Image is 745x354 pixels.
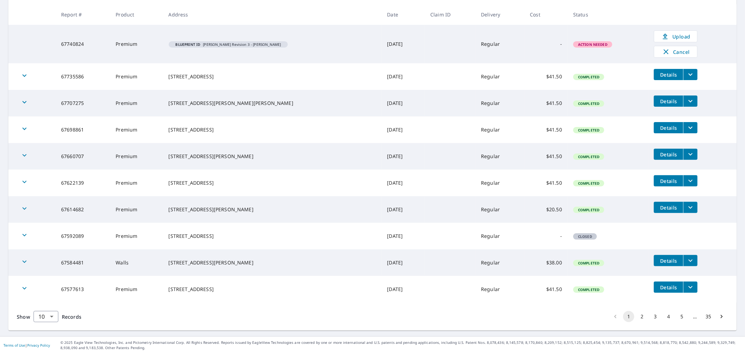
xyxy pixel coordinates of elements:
td: $41.50 [524,63,568,90]
button: Cancel [654,46,697,58]
th: Cost [524,4,568,25]
td: 67584481 [56,249,110,276]
td: Regular [475,276,524,303]
th: Claim ID [425,4,475,25]
td: Premium [110,170,163,196]
button: filesDropdownBtn-67584481 [683,255,697,266]
div: 10 [34,307,58,326]
td: $41.50 [524,90,568,116]
button: Go to page 4 [663,311,674,322]
div: [STREET_ADDRESS] [169,126,376,133]
td: Premium [110,143,163,170]
span: Details [658,178,679,184]
button: detailsBtn-67735586 [654,69,683,80]
span: Completed [574,101,604,106]
td: 67740824 [56,25,110,63]
span: Details [658,257,679,264]
div: [STREET_ADDRESS] [169,179,376,186]
td: Regular [475,116,524,143]
td: $41.50 [524,276,568,303]
th: Date [382,4,425,25]
button: detailsBtn-67660707 [654,149,683,160]
td: [DATE] [382,223,425,249]
button: filesDropdownBtn-67735586 [683,69,697,80]
a: Upload [654,30,697,42]
td: 67735586 [56,63,110,90]
td: Regular [475,143,524,170]
span: Records [62,313,81,320]
span: Completed [574,128,604,133]
td: Walls [110,249,163,276]
td: Premium [110,276,163,303]
td: $41.50 [524,143,568,170]
span: Details [658,204,679,211]
button: filesDropdownBtn-67577613 [683,282,697,293]
th: Status [568,4,648,25]
span: Completed [574,261,604,265]
p: © 2025 Eagle View Technologies, Inc. and Pictometry International Corp. All Rights Reserved. Repo... [60,340,742,351]
div: [STREET_ADDRESS] [169,233,376,240]
span: [PERSON_NAME] Revision 3 - [PERSON_NAME] [171,43,285,46]
button: Go to page 3 [650,311,661,322]
div: [STREET_ADDRESS][PERSON_NAME] [169,259,376,266]
td: Premium [110,223,163,249]
span: Completed [574,75,604,79]
button: filesDropdownBtn-67622139 [683,175,697,186]
td: [DATE] [382,249,425,276]
span: Details [658,284,679,291]
div: [STREET_ADDRESS] [169,286,376,293]
th: Delivery [475,4,524,25]
span: Show [17,313,30,320]
td: [DATE] [382,196,425,223]
td: Premium [110,196,163,223]
span: Upload [658,32,693,41]
td: 67592089 [56,223,110,249]
button: Go to page 35 [703,311,714,322]
td: 67707275 [56,90,110,116]
td: [DATE] [382,116,425,143]
td: [DATE] [382,276,425,303]
button: Go to page 5 [676,311,687,322]
div: Show 10 records [34,311,58,322]
span: Closed [574,234,596,239]
a: Privacy Policy [27,343,50,348]
td: Regular [475,90,524,116]
button: page 1 [623,311,634,322]
button: detailsBtn-67698861 [654,122,683,133]
a: Terms of Use [3,343,25,348]
td: [DATE] [382,63,425,90]
button: Go to next page [716,311,727,322]
span: Details [658,151,679,158]
td: Regular [475,196,524,223]
td: 67698861 [56,116,110,143]
td: Premium [110,116,163,143]
td: 67614682 [56,196,110,223]
td: [DATE] [382,90,425,116]
span: Completed [574,154,604,159]
em: Blueprint ID [176,43,200,46]
td: - [524,25,568,63]
div: … [689,313,701,320]
td: 67577613 [56,276,110,303]
td: Regular [475,170,524,196]
span: Completed [574,287,604,292]
button: filesDropdownBtn-67660707 [683,149,697,160]
td: Regular [475,63,524,90]
button: detailsBtn-67614682 [654,202,683,213]
th: Report # [56,4,110,25]
button: Go to page 2 [636,311,648,322]
td: [DATE] [382,25,425,63]
div: [STREET_ADDRESS][PERSON_NAME][PERSON_NAME] [169,100,376,107]
td: $38.00 [524,249,568,276]
div: [STREET_ADDRESS] [169,73,376,80]
th: Address [163,4,382,25]
div: [STREET_ADDRESS][PERSON_NAME] [169,206,376,213]
button: detailsBtn-67577613 [654,282,683,293]
span: Cancel [661,48,690,56]
td: 67660707 [56,143,110,170]
td: Regular [475,25,524,63]
button: filesDropdownBtn-67698861 [683,122,697,133]
button: detailsBtn-67707275 [654,95,683,107]
td: Regular [475,249,524,276]
td: - [524,223,568,249]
